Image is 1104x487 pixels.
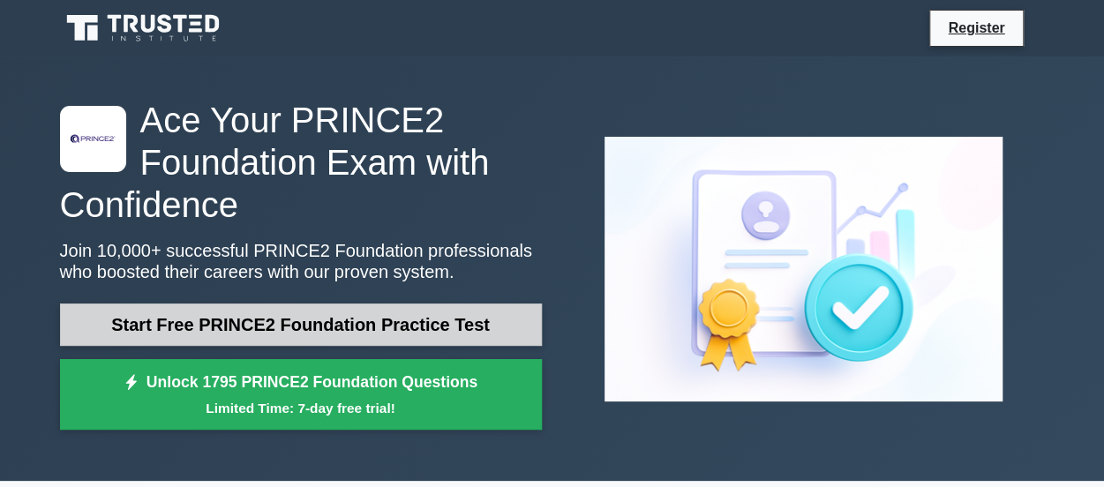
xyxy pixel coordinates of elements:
[60,359,542,430] a: Unlock 1795 PRINCE2 Foundation QuestionsLimited Time: 7-day free trial!
[937,17,1015,39] a: Register
[82,398,520,418] small: Limited Time: 7-day free trial!
[60,240,542,282] p: Join 10,000+ successful PRINCE2 Foundation professionals who boosted their careers with our prove...
[590,123,1017,416] img: PRINCE2 Foundation Preview
[60,99,542,226] h1: Ace Your PRINCE2 Foundation Exam with Confidence
[60,303,542,346] a: Start Free PRINCE2 Foundation Practice Test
